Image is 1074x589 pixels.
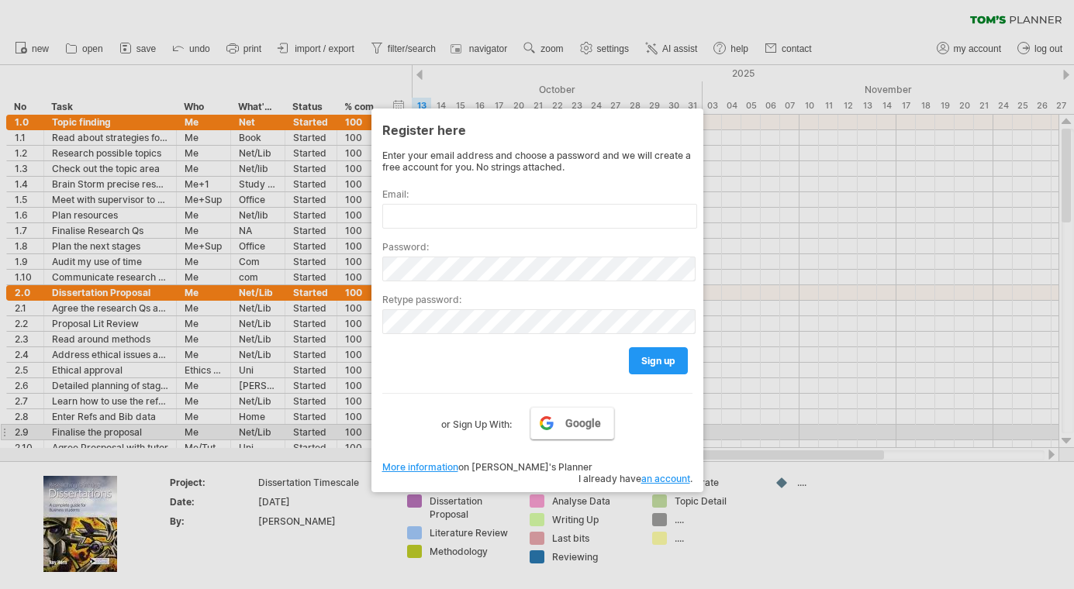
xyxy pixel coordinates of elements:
[530,407,614,439] a: Google
[641,355,675,367] span: sign up
[629,347,688,374] a: sign up
[382,188,692,200] label: Email:
[578,473,692,484] span: I already have .
[382,461,592,473] span: on [PERSON_NAME]'s Planner
[441,407,512,433] label: or Sign Up With:
[382,294,692,305] label: Retype password:
[382,150,692,173] div: Enter your email address and choose a password and we will create a free account for you. No stri...
[565,417,601,429] span: Google
[382,241,692,253] label: Password:
[382,115,692,143] div: Register here
[641,473,690,484] a: an account
[382,461,458,473] a: More information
